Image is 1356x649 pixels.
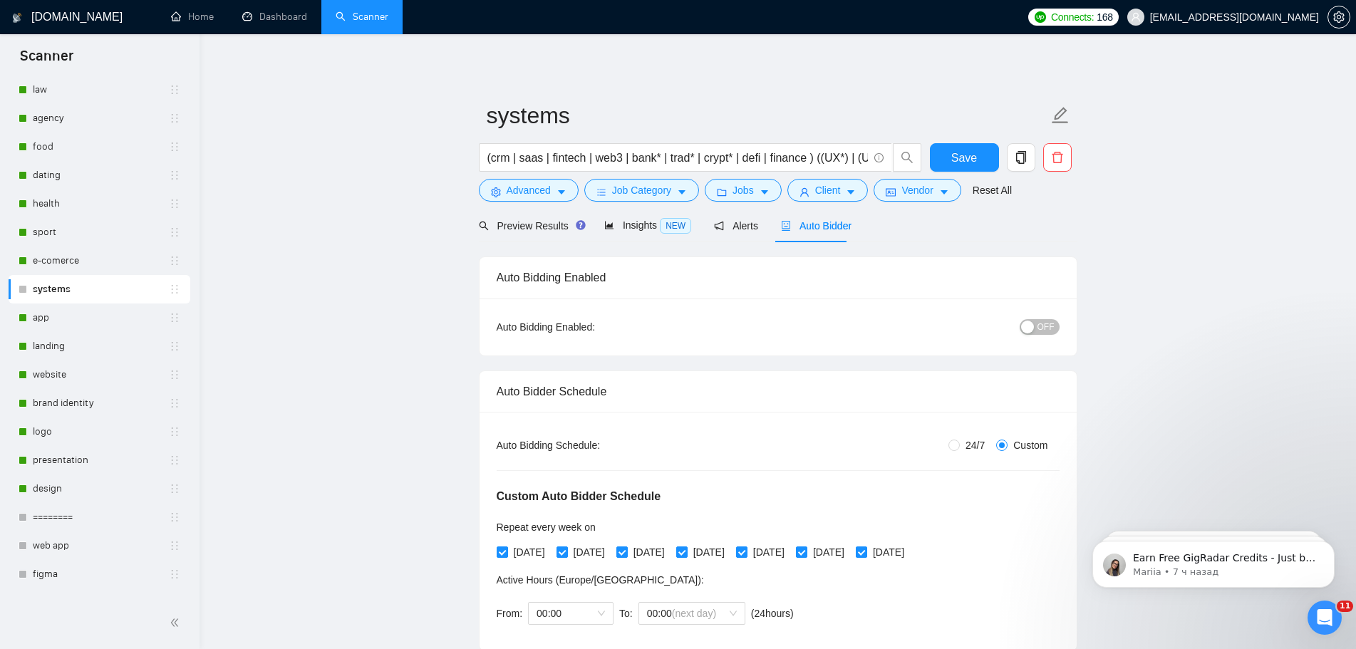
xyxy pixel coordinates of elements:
[787,179,869,202] button: userClientcaret-down
[867,544,910,560] span: [DATE]
[672,608,716,619] span: (next day)
[487,149,868,167] input: Search Freelance Jobs...
[1327,6,1350,28] button: setting
[169,483,180,494] span: holder
[9,246,190,275] li: e-comerce
[807,544,850,560] span: [DATE]
[491,187,501,197] span: setting
[33,389,169,417] a: brand identity
[479,221,489,231] span: search
[12,6,22,29] img: logo
[169,426,180,437] span: holder
[9,218,190,246] li: sport
[9,275,190,303] li: systems
[9,389,190,417] li: brand identity
[171,11,214,23] a: homeHome
[688,544,730,560] span: [DATE]
[1328,11,1350,23] span: setting
[628,544,671,560] span: [DATE]
[33,446,169,474] a: presentation
[717,187,727,197] span: folder
[33,133,169,161] a: food
[973,182,1012,198] a: Reset All
[169,312,180,323] span: holder
[584,179,699,202] button: barsJob Categorycaret-down
[508,544,551,560] span: [DATE]
[815,182,841,198] span: Client
[1327,11,1350,23] a: setting
[169,227,180,238] span: holder
[497,257,1060,298] div: Auto Bidding Enabled
[336,11,388,23] a: searchScanner
[1043,143,1072,172] button: delete
[781,221,791,231] span: robot
[169,398,180,409] span: holder
[169,540,180,551] span: holder
[169,170,180,181] span: holder
[33,417,169,446] a: logo
[33,246,169,275] a: e-comerce
[169,84,180,95] span: holder
[169,341,180,352] span: holder
[242,11,307,23] a: dashboardDashboard
[169,568,180,580] span: holder
[169,141,180,152] span: holder
[33,275,169,303] a: systems
[169,198,180,209] span: holder
[960,437,990,453] span: 24/7
[1131,12,1141,22] span: user
[33,76,169,104] a: law
[705,179,782,202] button: folderJobscaret-down
[33,531,169,560] a: web app
[33,560,169,588] a: figma
[714,221,724,231] span: notification
[9,161,190,189] li: dating
[169,284,180,295] span: holder
[497,521,596,533] span: Repeat every week on
[893,143,921,172] button: search
[9,531,190,560] li: web app
[33,588,169,617] a: designer
[169,113,180,124] span: holder
[660,218,691,234] span: NEW
[9,189,190,218] li: health
[1051,9,1094,25] span: Connects:
[574,219,587,232] div: Tooltip anchor
[9,560,190,588] li: figma
[760,187,770,197] span: caret-down
[497,319,684,335] div: Auto Bidding Enabled:
[799,187,809,197] span: user
[33,218,169,246] a: sport
[647,603,737,624] span: 00:00
[33,189,169,218] a: health
[894,151,921,164] span: search
[9,360,190,389] li: website
[1337,601,1353,612] span: 11
[612,182,671,198] span: Job Category
[1037,319,1055,335] span: OFF
[479,220,581,232] span: Preview Results
[1044,151,1071,164] span: delete
[170,616,184,630] span: double-left
[747,544,790,560] span: [DATE]
[33,161,169,189] a: dating
[9,474,190,503] li: design
[479,179,579,202] button: settingAdvancedcaret-down
[751,608,794,619] span: ( 24 hours)
[886,187,896,197] span: idcard
[781,220,852,232] span: Auto Bidder
[874,179,961,202] button: idcardVendorcaret-down
[9,417,190,446] li: logo
[1308,601,1342,635] iframe: Intercom live chat
[33,104,169,133] a: agency
[497,608,523,619] span: From:
[9,446,190,474] li: presentation
[9,332,190,360] li: landing
[1007,143,1035,172] button: copy
[1008,437,1053,453] span: Custom
[619,608,633,619] span: To:
[596,187,606,197] span: bars
[33,332,169,360] a: landing
[537,603,605,624] span: 00:00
